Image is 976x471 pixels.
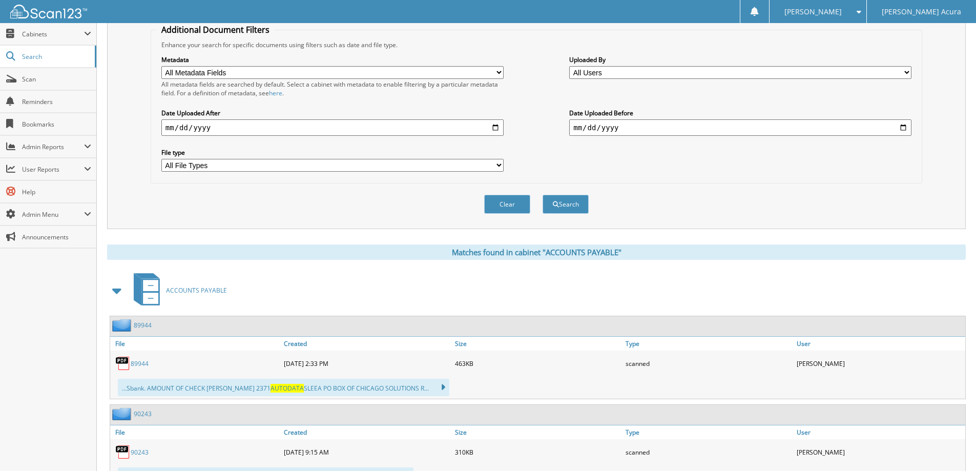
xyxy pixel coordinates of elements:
div: [PERSON_NAME] [794,353,965,374]
img: folder2.png [112,407,134,420]
span: Search [22,52,90,61]
button: Clear [484,195,530,214]
a: File [110,337,281,351]
label: Metadata [161,55,504,64]
legend: Additional Document Filters [156,24,275,35]
span: Help [22,188,91,196]
a: here [269,89,282,97]
span: AUTODATA [271,384,304,393]
a: Created [281,425,452,439]
span: Scan [22,75,91,84]
img: scan123-logo-white.svg [10,5,87,18]
label: Date Uploaded Before [569,109,911,117]
a: 89944 [131,359,149,368]
a: 90243 [131,448,149,457]
a: User [794,425,965,439]
span: Announcements [22,233,91,241]
a: 89944 [134,321,152,330]
label: Date Uploaded After [161,109,504,117]
div: [DATE] 9:15 AM [281,442,452,462]
iframe: Chat Widget [925,422,976,471]
div: 463KB [452,353,624,374]
a: Size [452,337,624,351]
span: [PERSON_NAME] Acura [882,9,961,15]
span: Admin Reports [22,142,84,151]
a: Size [452,425,624,439]
a: 90243 [134,409,152,418]
div: scanned [623,353,794,374]
a: File [110,425,281,439]
a: Created [281,337,452,351]
span: ACCOUNTS PAYABLE [166,286,227,295]
span: Admin Menu [22,210,84,219]
img: PDF.png [115,444,131,460]
img: PDF.png [115,356,131,371]
div: ...Sbank. AMOUNT OF CHECK [PERSON_NAME] 2371 SLEEA PO BOX OF CHICAGO SOLUTIONS R... [118,379,449,396]
div: Enhance your search for specific documents using filters such as date and file type. [156,40,917,49]
div: scanned [623,442,794,462]
span: User Reports [22,165,84,174]
input: end [569,119,911,136]
input: start [161,119,504,136]
span: [PERSON_NAME] [784,9,842,15]
span: Cabinets [22,30,84,38]
img: folder2.png [112,319,134,332]
div: All metadata fields are searched by default. Select a cabinet with metadata to enable filtering b... [161,80,504,97]
a: Type [623,337,794,351]
a: Type [623,425,794,439]
a: ACCOUNTS PAYABLE [128,270,227,311]
div: 310KB [452,442,624,462]
a: User [794,337,965,351]
div: Matches found in cabinet "ACCOUNTS PAYABLE" [107,244,966,260]
span: Bookmarks [22,120,91,129]
span: Reminders [22,97,91,106]
label: File type [161,148,504,157]
label: Uploaded By [569,55,911,64]
div: [PERSON_NAME] [794,442,965,462]
div: [DATE] 2:33 PM [281,353,452,374]
button: Search [543,195,589,214]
